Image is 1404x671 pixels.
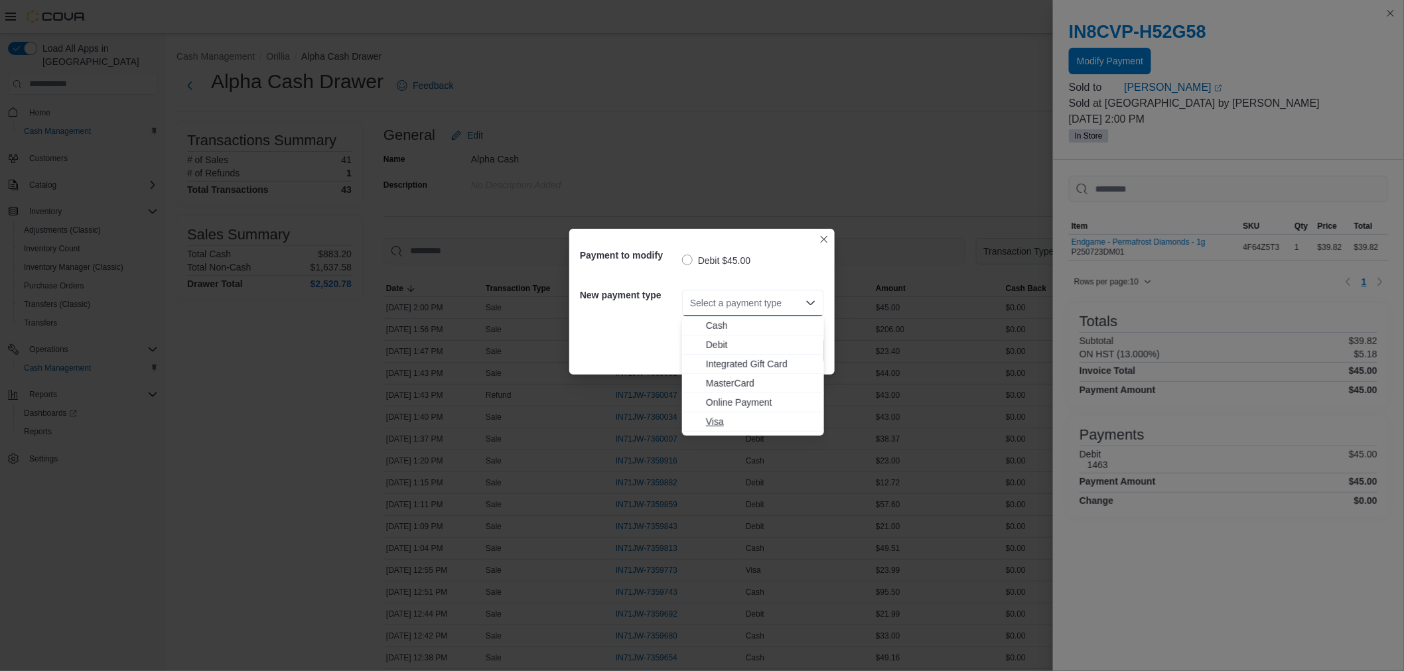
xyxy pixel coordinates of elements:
div: Choose from the following options [682,316,824,432]
button: Close list of options [806,298,816,308]
span: Debit [706,338,816,351]
h5: New payment type [580,282,679,308]
span: Integrated Gift Card [706,357,816,371]
input: Accessible screen reader label [690,295,691,311]
button: Cash [682,316,824,335]
button: Visa [682,412,824,432]
h5: Payment to modify [580,242,679,269]
label: Debit $45.00 [682,253,750,269]
button: MasterCard [682,374,824,393]
button: Closes this modal window [816,231,832,247]
span: Cash [706,319,816,332]
button: Debit [682,335,824,355]
span: Online Payment [706,396,816,409]
button: Integrated Gift Card [682,355,824,374]
span: MasterCard [706,377,816,390]
button: Online Payment [682,393,824,412]
span: Visa [706,415,816,428]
